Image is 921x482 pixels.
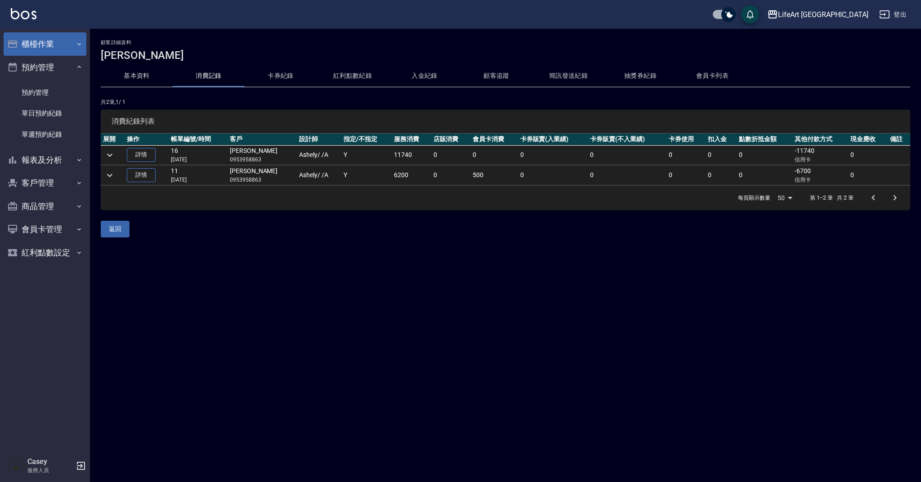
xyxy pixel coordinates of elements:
[171,156,225,164] p: [DATE]
[101,49,910,62] h3: [PERSON_NAME]
[171,176,225,184] p: [DATE]
[848,165,887,185] td: 0
[666,134,706,145] th: 卡券使用
[470,145,518,165] td: 0
[125,134,169,145] th: 操作
[532,65,604,87] button: 簡訊發送紀錄
[103,148,116,162] button: expand row
[810,194,854,202] p: 第 1–2 筆 共 2 筆
[706,134,737,145] th: 扣入金
[460,65,532,87] button: 顧客追蹤
[876,6,910,23] button: 登出
[297,145,341,165] td: Ashely / /A
[101,221,130,237] button: 返回
[706,145,737,165] td: 0
[230,156,295,164] p: 0953958863
[737,134,792,145] th: 點數折抵金額
[228,134,297,145] th: 客戶
[774,186,796,210] div: 50
[470,134,518,145] th: 會員卡消費
[666,145,706,165] td: 0
[431,134,470,145] th: 店販消費
[341,165,392,185] td: Y
[676,65,748,87] button: 會員卡列表
[101,40,910,45] h2: 顧客詳細資料
[228,165,297,185] td: [PERSON_NAME]
[4,148,86,172] button: 報表及分析
[604,65,676,87] button: 抽獎券紀錄
[230,176,295,184] p: 0953958863
[518,165,588,185] td: 0
[666,165,706,185] td: 0
[101,134,125,145] th: 展開
[392,165,431,185] td: 6200
[11,8,36,19] img: Logo
[169,165,228,185] td: 11
[112,117,899,126] span: 消費紀錄列表
[4,241,86,264] button: 紅利點數設定
[848,145,887,165] td: 0
[4,82,86,103] a: 預約管理
[7,457,25,475] img: Person
[392,145,431,165] td: 11740
[4,56,86,79] button: 預約管理
[4,32,86,56] button: 櫃檯作業
[101,98,910,106] p: 共 2 筆, 1 / 1
[795,156,846,164] p: 信用卡
[4,124,86,145] a: 單週預約紀錄
[792,134,848,145] th: 其他付款方式
[103,169,116,182] button: expand row
[389,65,460,87] button: 入金紀錄
[173,65,245,87] button: 消費記錄
[297,165,341,185] td: Ashely / /A
[127,148,156,162] a: 詳情
[169,145,228,165] td: 16
[101,65,173,87] button: 基本資料
[888,134,910,145] th: 備註
[764,5,872,24] button: LifeArt [GEOGRAPHIC_DATA]
[741,5,759,23] button: save
[27,457,73,466] h5: Casey
[27,466,73,474] p: 服務人員
[169,134,228,145] th: 帳單編號/時間
[518,145,588,165] td: 0
[4,195,86,218] button: 商品管理
[737,165,792,185] td: 0
[848,134,887,145] th: 現金應收
[228,145,297,165] td: [PERSON_NAME]
[588,145,666,165] td: 0
[792,165,848,185] td: -6700
[518,134,588,145] th: 卡券販賣(入業績)
[317,65,389,87] button: 紅利點數紀錄
[792,145,848,165] td: -11740
[4,171,86,195] button: 客戶管理
[795,176,846,184] p: 信用卡
[778,9,868,20] div: LifeArt [GEOGRAPHIC_DATA]
[431,145,470,165] td: 0
[341,145,392,165] td: Y
[470,165,518,185] td: 500
[738,194,770,202] p: 每頁顯示數量
[431,165,470,185] td: 0
[588,165,666,185] td: 0
[4,103,86,124] a: 單日預約紀錄
[737,145,792,165] td: 0
[245,65,317,87] button: 卡券紀錄
[4,218,86,241] button: 會員卡管理
[392,134,431,145] th: 服務消費
[588,134,666,145] th: 卡券販賣(不入業績)
[297,134,341,145] th: 設計師
[706,165,737,185] td: 0
[341,134,392,145] th: 指定/不指定
[127,168,156,182] a: 詳情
